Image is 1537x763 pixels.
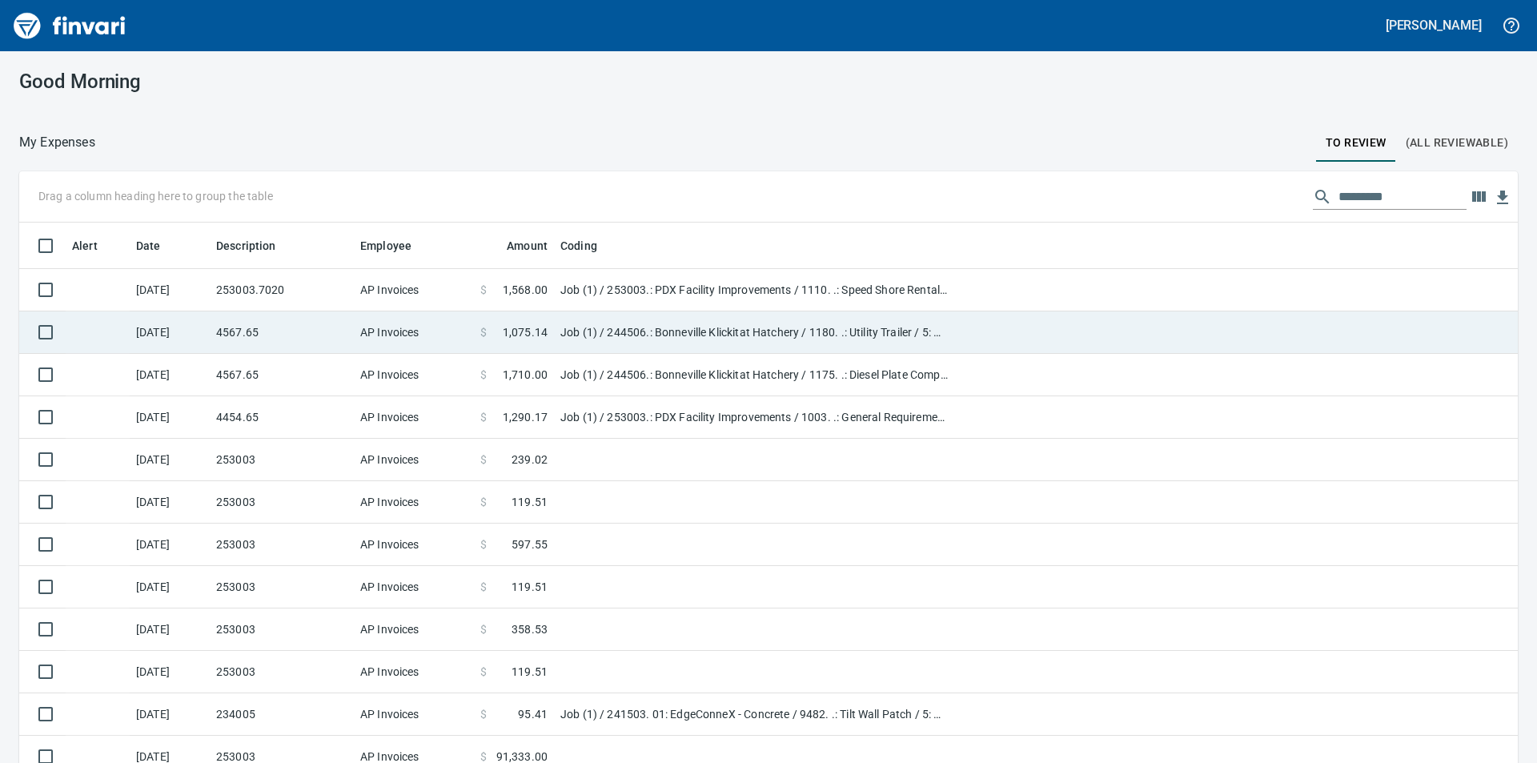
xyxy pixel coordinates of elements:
td: [DATE] [130,481,210,524]
span: $ [480,621,487,637]
span: Employee [360,236,411,255]
h5: [PERSON_NAME] [1386,17,1482,34]
span: $ [480,409,487,425]
td: AP Invoices [354,693,474,736]
td: [DATE] [130,651,210,693]
span: 95.41 [518,706,548,722]
td: 253003 [210,651,354,693]
p: Drag a column heading here to group the table [38,188,273,204]
span: 597.55 [512,536,548,552]
span: Amount [507,236,548,255]
td: Job (1) / 244506.: Bonneville Klickitat Hatchery / 1175. .: Diesel Plate Compactor / 5: Other [554,354,954,396]
span: Coding [560,236,618,255]
span: Description [216,236,276,255]
span: $ [480,452,487,468]
td: Job (1) / 253003.: PDX Facility Improvements / 1110. .: Speed Shore Rental (ea) / 5: Other [554,269,954,311]
span: Date [136,236,182,255]
td: [DATE] [130,693,210,736]
td: AP Invoices [354,481,474,524]
td: 4454.65 [210,396,354,439]
td: AP Invoices [354,439,474,481]
button: [PERSON_NAME] [1382,13,1486,38]
td: 253003 [210,439,354,481]
td: 234005 [210,693,354,736]
span: Amount [486,236,548,255]
span: $ [480,536,487,552]
h3: Good Morning [19,70,493,93]
td: 253003 [210,524,354,566]
img: Finvari [10,6,130,45]
span: $ [480,324,487,340]
button: Download Table [1491,186,1515,210]
span: Description [216,236,297,255]
span: $ [480,494,487,510]
td: AP Invoices [354,311,474,354]
span: $ [480,579,487,595]
span: 1,290.17 [503,409,548,425]
span: $ [480,706,487,722]
span: Employee [360,236,432,255]
td: AP Invoices [354,354,474,396]
td: Job (1) / 253003.: PDX Facility Improvements / 1003. .: General Requirements / 5: Other [554,396,954,439]
td: 253003 [210,566,354,608]
td: AP Invoices [354,566,474,608]
span: Coding [560,236,597,255]
nav: breadcrumb [19,133,95,152]
span: 1,710.00 [503,367,548,383]
td: 253003 [210,481,354,524]
span: 119.51 [512,579,548,595]
td: [DATE] [130,354,210,396]
span: 239.02 [512,452,548,468]
td: [DATE] [130,439,210,481]
td: AP Invoices [354,651,474,693]
td: [DATE] [130,396,210,439]
span: $ [480,367,487,383]
td: [DATE] [130,608,210,651]
span: (All Reviewable) [1406,133,1508,153]
td: Job (1) / 244506.: Bonneville Klickitat Hatchery / 1180. .: Utility Trailer / 5: Other [554,311,954,354]
button: Choose columns to display [1467,185,1491,209]
span: $ [480,664,487,680]
td: [DATE] [130,311,210,354]
td: 4567.65 [210,311,354,354]
td: 4567.65 [210,354,354,396]
span: $ [480,282,487,298]
td: [DATE] [130,524,210,566]
td: 253003 [210,608,354,651]
span: 119.51 [512,494,548,510]
td: AP Invoices [354,269,474,311]
td: AP Invoices [354,524,474,566]
span: 358.53 [512,621,548,637]
span: 1,568.00 [503,282,548,298]
td: Job (1) / 241503. 01: EdgeConneX - Concrete / 9482. .: Tilt Wall Patch / 5: Other [554,693,954,736]
td: [DATE] [130,566,210,608]
td: AP Invoices [354,396,474,439]
td: 253003.7020 [210,269,354,311]
td: AP Invoices [354,608,474,651]
span: 1,075.14 [503,324,548,340]
span: 119.51 [512,664,548,680]
span: To Review [1326,133,1387,153]
span: Date [136,236,161,255]
td: [DATE] [130,269,210,311]
span: Alert [72,236,118,255]
p: My Expenses [19,133,95,152]
span: Alert [72,236,98,255]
